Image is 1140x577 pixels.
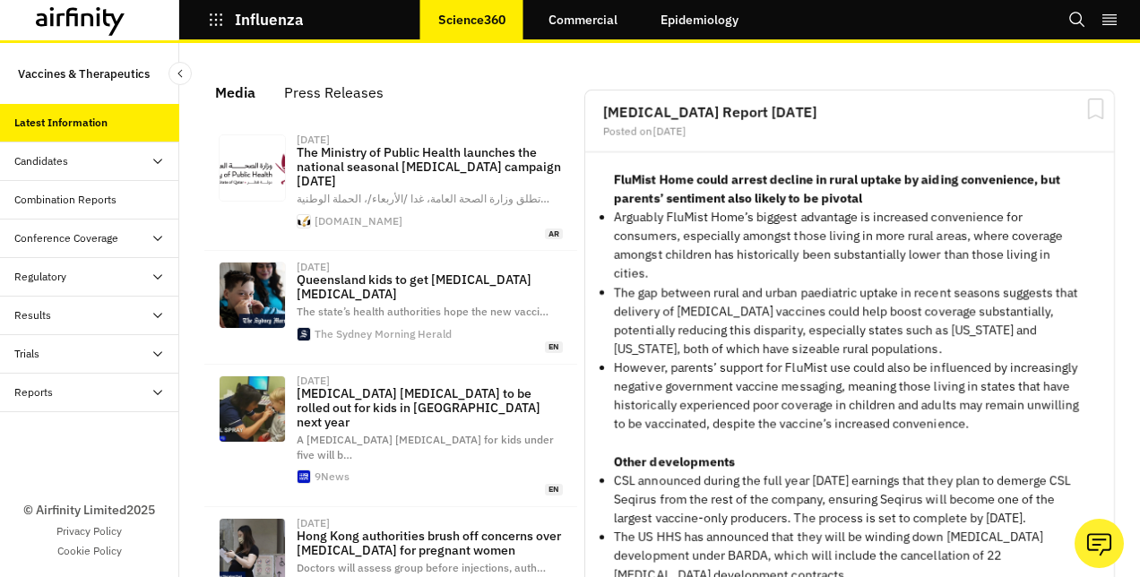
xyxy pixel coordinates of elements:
span: Doctors will assess group before injections, auth … [297,561,546,574]
span: en [545,341,563,353]
button: Influenza [208,4,304,35]
div: Reports [14,384,53,400]
img: apple-touch-icon.3f217102.png [298,470,310,483]
strong: Other developments [614,453,735,469]
span: ar [545,228,563,240]
div: [DATE] [297,134,330,145]
div: [DOMAIN_NAME] [315,216,402,227]
a: [DATE]The Ministry of Public Health launches the national seasonal [MEDICAL_DATA] campaign [DATE]... [204,124,577,251]
p: The Ministry of Public Health launches the national seasonal [MEDICAL_DATA] campaign [DATE] [297,145,563,188]
span: en [545,484,563,495]
button: Close Sidebar [168,62,192,85]
div: Media [215,79,255,106]
a: [DATE]Queensland kids to get [MEDICAL_DATA] [MEDICAL_DATA]The state’s health authorities hope the... [204,251,577,364]
p: Hong Kong authorities brush off concerns over [MEDICAL_DATA] for pregnant women [297,529,563,557]
div: 9News [315,471,350,482]
p: Vaccines & Therapeutics [18,57,150,90]
span: تطلق وزارة الصحة العامة، غدا /الأربعاء/، الحملة الوطنية … [297,192,549,205]
p: Arguably FluMist Home’s biggest advantage is increased convenience for consumers, especially amon... [614,208,1085,283]
p: [MEDICAL_DATA] [MEDICAL_DATA] to be rolled out for kids in [GEOGRAPHIC_DATA] next year [297,386,563,429]
div: Posted on [DATE] [603,126,1096,137]
div: [DATE] [297,262,330,272]
div: Conference Coverage [14,230,118,246]
button: Search [1068,4,1086,35]
button: Ask our analysts [1075,519,1124,568]
p: However, parents’ support for FluMist use could also be influenced by increasingly negative gover... [614,358,1085,434]
p: © Airfinity Limited 2025 [23,501,155,520]
img: 20250916_1758031490-765.PNG [220,135,285,201]
div: [DATE] [297,375,330,386]
p: Influenza [235,12,304,28]
a: Cookie Policy [57,543,122,559]
svg: Bookmark Report [1084,98,1107,120]
p: CSL announced during the full year [DATE] earnings that they plan to demerge CSL Seqirus from the... [614,471,1085,528]
div: The Sydney Morning Herald [315,329,452,340]
div: Candidates [14,153,68,169]
div: Press Releases [284,79,384,106]
p: Queensland kids to get [MEDICAL_DATA] [MEDICAL_DATA] [297,272,563,301]
div: Latest Information [14,115,108,131]
div: Combination Reports [14,192,117,208]
p: Science360 [438,13,505,27]
div: Trials [14,346,39,362]
span: The state’s health authorities hope the new vacci … [297,305,548,318]
a: Privacy Policy [56,523,122,539]
img: 0e2e58291b15dc4a833a424216cc3c262ce8444e [220,263,285,328]
p: The gap between rural and urban paediatric uptake in recent seasons suggests that delivery of [ME... [614,283,1085,358]
div: Regulatory [14,269,66,285]
strong: FluMist Home could arrest decline in rural uptake by aiding convenience, but parents’ sentiment a... [614,171,1060,206]
h2: [MEDICAL_DATA] Report [DATE] [603,105,1096,119]
div: [DATE] [297,518,330,529]
div: Results [14,307,51,323]
img: favicon.png [298,215,310,228]
img: smh.ico [298,328,310,340]
a: [DATE][MEDICAL_DATA] [MEDICAL_DATA] to be rolled out for kids in [GEOGRAPHIC_DATA] next yearA [ME... [204,365,577,507]
span: A [MEDICAL_DATA] [MEDICAL_DATA] for kids under five will b … [297,433,554,461]
img: https%3A%2F%2Fprod.static9.net.au%2Ffs%2F8460890a-7bc1-4a1d-9518-d3c386c372d1 [220,376,285,442]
